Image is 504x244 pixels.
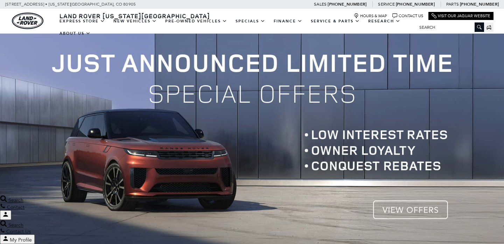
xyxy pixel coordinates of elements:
nav: Main Navigation [55,15,414,40]
span: Search [8,222,23,228]
span: Contact Us [6,229,31,235]
a: Research [364,15,405,27]
img: Land Rover [12,13,43,29]
a: Service & Parts [307,15,364,27]
a: About Us [55,27,95,40]
span: Land Rover [US_STATE][GEOGRAPHIC_DATA] [59,12,210,20]
span: My Profile [10,237,32,243]
a: Pre-Owned Vehicles [161,15,231,27]
a: Hours & Map [354,13,387,19]
span: Service [378,2,394,7]
a: New Vehicles [109,15,161,27]
span: Sales [314,2,327,7]
a: Visit Our Jaguar Website [432,13,490,19]
span: Parts [446,2,459,7]
a: land-rover [12,13,43,29]
a: Contact Us [392,13,423,19]
a: [PHONE_NUMBER] [396,1,435,7]
span: Contact [7,204,24,210]
a: Land Rover [US_STATE][GEOGRAPHIC_DATA] [55,12,214,20]
span: Search [8,197,23,203]
a: EXPRESS STORE [55,15,109,27]
a: [PHONE_NUMBER] [460,1,499,7]
a: [PHONE_NUMBER] [328,1,366,7]
a: [STREET_ADDRESS] • [US_STATE][GEOGRAPHIC_DATA], CO 80905 [5,2,136,7]
a: Finance [269,15,307,27]
a: Specials [231,15,269,27]
input: Search [414,23,484,32]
